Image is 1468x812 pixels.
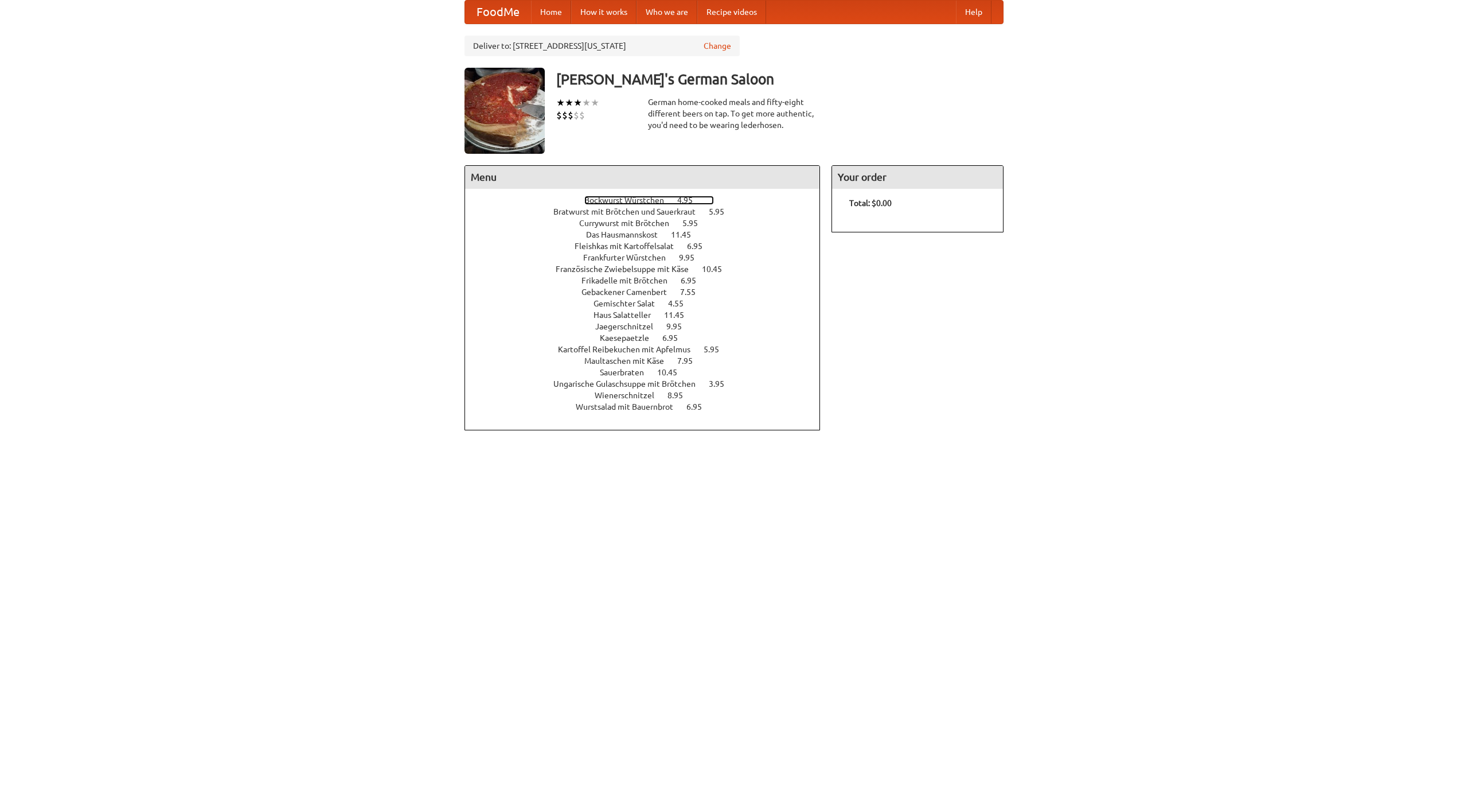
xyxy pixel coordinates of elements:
[677,196,704,205] span: 4.95
[562,109,568,122] li: $
[581,276,679,285] span: Frikadelle mit Brötchen
[573,109,579,122] li: $
[582,96,591,109] li: ★
[556,265,700,274] span: Französische Zwiebelsuppe mit Käse
[595,322,703,331] a: Jaegerschnitzel 9.95
[600,368,698,377] a: Sauerbraten 10.45
[679,253,706,262] span: 9.95
[662,333,689,343] span: 6.95
[581,287,717,297] a: Gebackener Camenbert 7.55
[666,322,693,331] span: 9.95
[681,276,708,285] span: 6.95
[956,1,991,24] a: Help
[576,402,723,411] a: Wurstsalad mit Bauernbrot 6.95
[849,199,892,208] b: Total: $0.00
[553,207,745,216] a: Bratwurst mit Brötchen und Sauerkraut 5.95
[573,96,582,109] li: ★
[581,287,678,297] span: Gebackener Camenbert
[464,36,740,56] div: Deliver to: [STREET_ADDRESS][US_STATE]
[579,219,719,228] a: Currywurst mit Brötchen 5.95
[553,207,707,216] span: Bratwurst mit Brötchen und Sauerkraut
[594,299,666,308] span: Gemischter Salat
[704,40,731,52] a: Change
[586,230,712,239] a: Das Hausmannskost 11.45
[832,166,1003,189] h4: Your order
[594,299,705,308] a: Gemischter Salat 4.55
[600,368,655,377] span: Sauerbraten
[586,230,669,239] span: Das Hausmannskost
[571,1,637,24] a: How it works
[579,109,585,122] li: $
[595,322,665,331] span: Jaegerschnitzel
[558,345,702,354] span: Kartoffel Reibekuchen mit Apfelmus
[583,253,677,262] span: Frankfurter Würstchen
[667,391,694,400] span: 8.95
[576,402,685,411] span: Wurstsalad mit Bauernbrot
[682,219,709,228] span: 5.95
[579,219,681,228] span: Currywurst mit Brötchen
[709,379,736,388] span: 3.95
[671,230,702,239] span: 11.45
[657,368,689,377] span: 10.45
[677,356,704,366] span: 7.95
[594,310,705,320] a: Haus Salatteller 11.45
[709,207,736,216] span: 5.95
[600,333,699,343] a: Kaesepaetzle 6.95
[668,299,695,308] span: 4.55
[595,391,704,400] a: Wienerschnitzel 8.95
[553,379,707,388] span: Ungarische Gulaschsuppe mit Brötchen
[465,166,819,189] h4: Menu
[556,96,565,109] li: ★
[702,265,733,274] span: 10.45
[648,96,820,131] div: German home-cooked meals and fifty-eight different beers on tap. To get more authentic, you'd nee...
[556,109,562,122] li: $
[583,253,716,262] a: Frankfurter Würstchen 9.95
[584,196,714,205] a: Bockwurst Würstchen 4.95
[584,356,714,366] a: Maultaschen mit Käse 7.95
[565,96,573,109] li: ★
[584,356,676,366] span: Maultaschen mit Käse
[664,310,696,320] span: 11.45
[556,265,743,274] a: Französische Zwiebelsuppe mit Käse 10.45
[464,68,545,154] img: angular.jpg
[591,96,599,109] li: ★
[556,68,1004,91] h3: [PERSON_NAME]'s German Saloon
[697,1,766,24] a: Recipe videos
[584,196,676,205] span: Bockwurst Würstchen
[704,345,731,354] span: 5.95
[531,1,571,24] a: Home
[687,242,714,251] span: 6.95
[553,379,745,388] a: Ungarische Gulaschsuppe mit Brötchen 3.95
[595,391,666,400] span: Wienerschnitzel
[637,1,697,24] a: Who we are
[686,402,713,411] span: 6.95
[575,242,685,251] span: Fleishkas mit Kartoffelsalat
[575,242,724,251] a: Fleishkas mit Kartoffelsalat 6.95
[594,310,662,320] span: Haus Salatteller
[465,1,531,24] a: FoodMe
[600,333,661,343] span: Kaesepaetzle
[558,345,740,354] a: Kartoffel Reibekuchen mit Apfelmus 5.95
[680,287,707,297] span: 7.55
[581,276,717,285] a: Frikadelle mit Brötchen 6.95
[568,109,573,122] li: $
